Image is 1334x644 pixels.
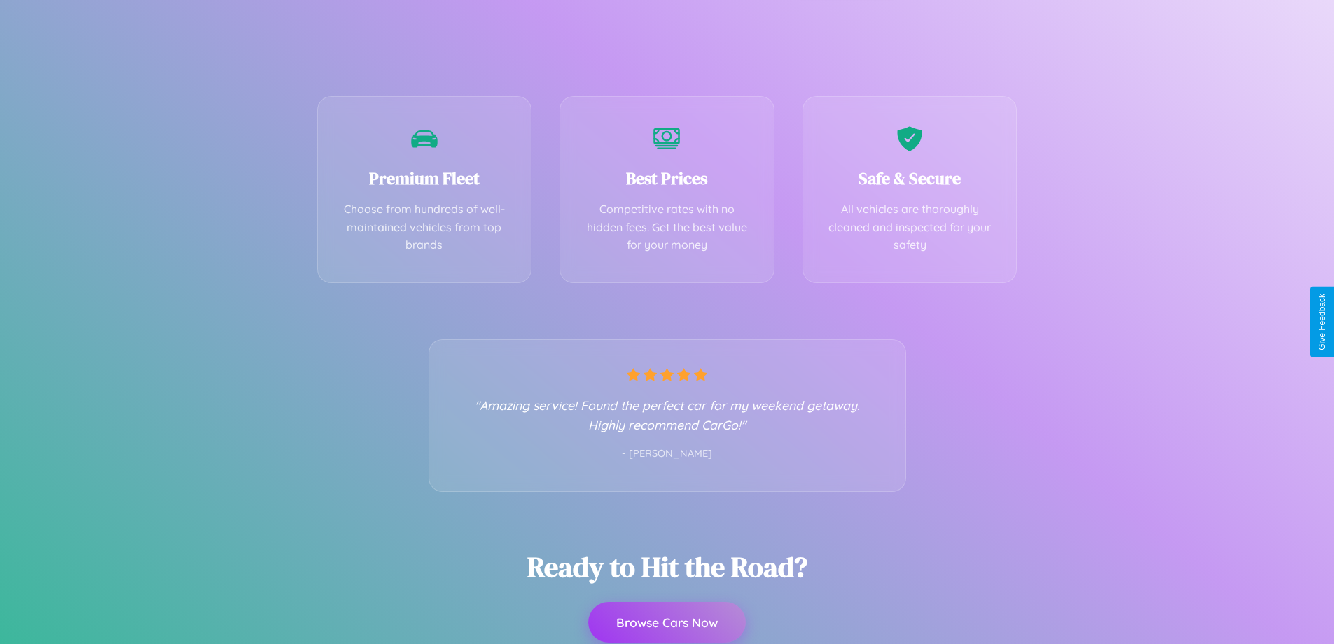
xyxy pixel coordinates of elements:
p: Competitive rates with no hidden fees. Get the best value for your money [581,200,753,254]
p: All vehicles are thoroughly cleaned and inspected for your safety [824,200,996,254]
h3: Premium Fleet [339,167,510,190]
h3: Best Prices [581,167,753,190]
div: Give Feedback [1317,294,1327,350]
p: - [PERSON_NAME] [457,445,877,463]
h2: Ready to Hit the Road? [527,548,807,586]
p: "Amazing service! Found the perfect car for my weekend getaway. Highly recommend CarGo!" [457,395,877,434]
p: Choose from hundreds of well-maintained vehicles from top brands [339,200,510,254]
h3: Safe & Secure [824,167,996,190]
button: Browse Cars Now [588,602,746,643]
